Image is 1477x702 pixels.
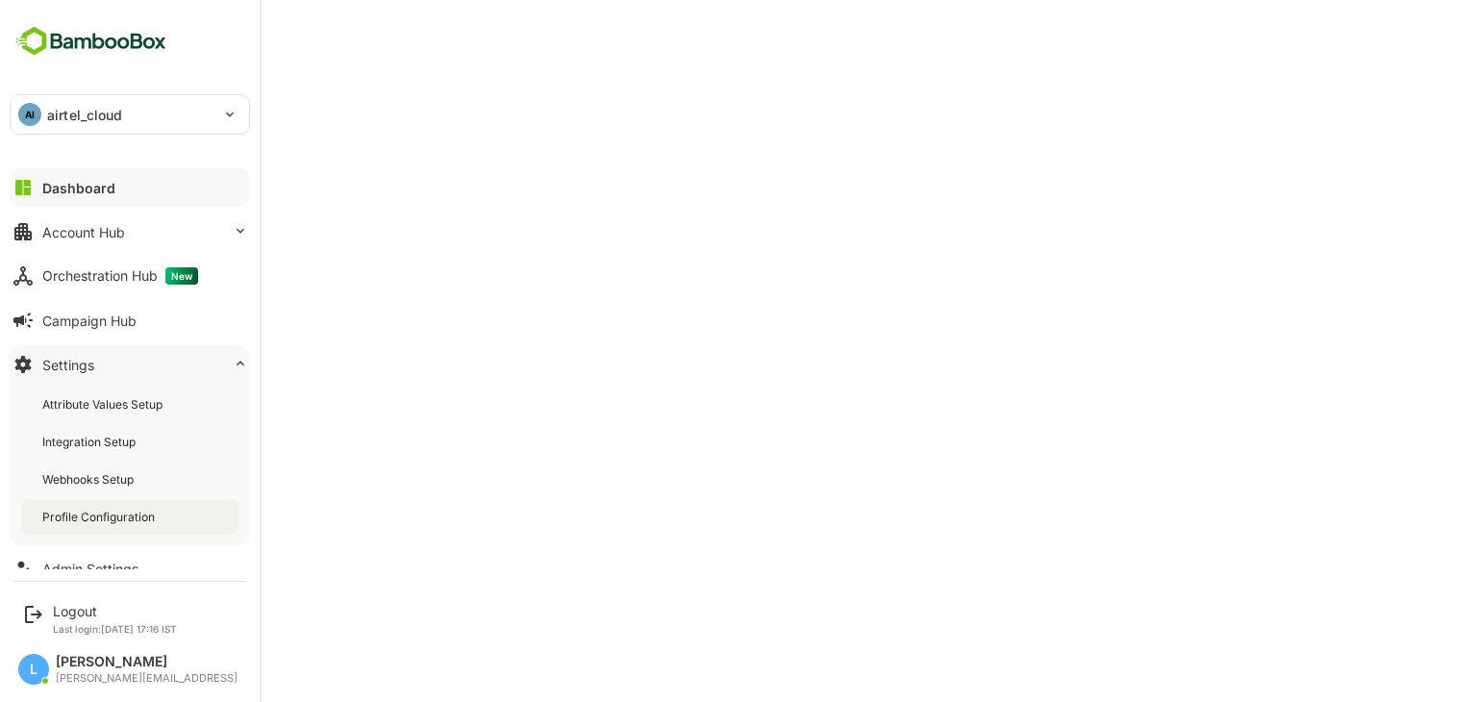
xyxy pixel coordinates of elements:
[42,561,138,577] div: Admin Settings
[42,224,125,240] div: Account Hub
[53,603,177,619] div: Logout
[10,301,250,339] button: Campaign Hub
[11,95,249,134] div: AIairtel_cloud
[165,267,198,285] span: New
[42,471,138,488] div: Webhooks Setup
[10,549,250,588] button: Admin Settings
[42,434,139,450] div: Integration Setup
[56,654,238,670] div: [PERSON_NAME]
[42,313,137,329] div: Campaign Hub
[47,105,123,125] p: airtel_cloud
[42,357,94,373] div: Settings
[42,180,115,196] div: Dashboard
[42,509,159,525] div: Profile Configuration
[10,345,250,384] button: Settings
[56,672,238,685] div: [PERSON_NAME][EMAIL_ADDRESS]
[42,267,198,285] div: Orchestration Hub
[42,396,166,413] div: Attribute Values Setup
[10,23,172,60] img: BambooboxFullLogoMark.5f36c76dfaba33ec1ec1367b70bb1252.svg
[18,103,41,126] div: AI
[10,168,250,207] button: Dashboard
[53,623,177,635] p: Last login: [DATE] 17:16 IST
[18,654,49,685] div: L
[10,213,250,251] button: Account Hub
[10,257,250,295] button: Orchestration HubNew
